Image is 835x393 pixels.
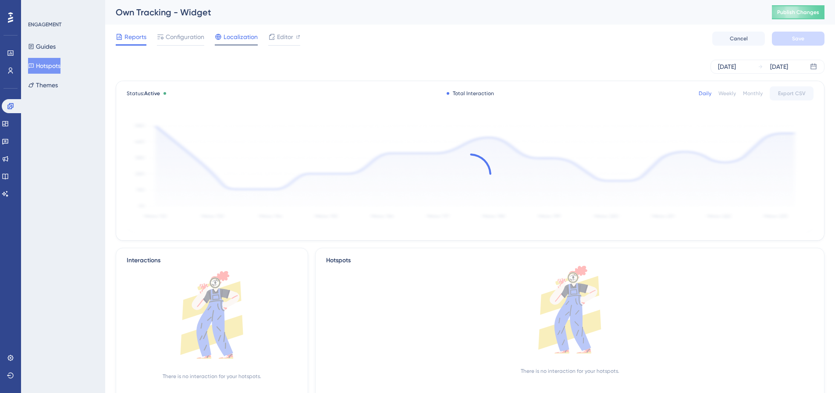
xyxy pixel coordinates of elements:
[224,32,258,42] span: Localization
[743,90,763,97] div: Monthly
[28,21,61,28] div: ENGAGEMENT
[718,90,736,97] div: Weekly
[447,90,494,97] div: Total Interaction
[772,5,824,19] button: Publish Changes
[772,32,824,46] button: Save
[326,255,814,266] div: Hotspots
[699,90,711,97] div: Daily
[127,255,160,266] div: Interactions
[163,373,261,380] div: There is no interaction for your hotspots.
[277,32,293,42] span: Editor
[127,90,160,97] span: Status:
[718,61,736,72] div: [DATE]
[116,6,750,18] div: Own Tracking - Widget
[166,32,204,42] span: Configuration
[28,77,58,93] button: Themes
[521,368,619,375] div: There is no interaction for your hotspots.
[770,86,814,100] button: Export CSV
[28,39,56,54] button: Guides
[792,35,804,42] span: Save
[144,90,160,96] span: Active
[730,35,748,42] span: Cancel
[778,90,806,97] span: Export CSV
[712,32,765,46] button: Cancel
[124,32,146,42] span: Reports
[777,9,819,16] span: Publish Changes
[770,61,788,72] div: [DATE]
[28,58,60,74] button: Hotspots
